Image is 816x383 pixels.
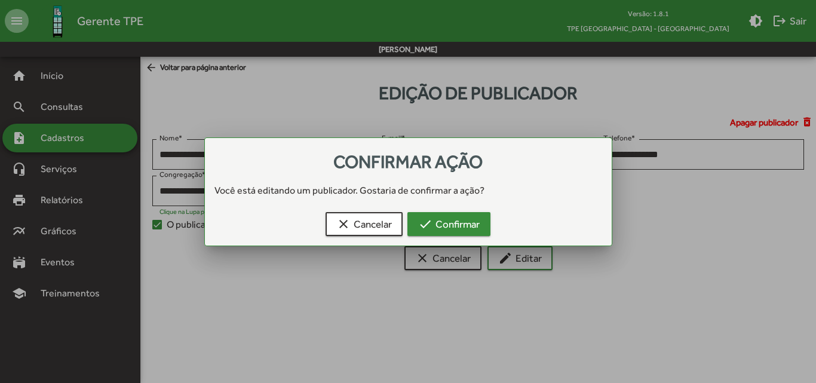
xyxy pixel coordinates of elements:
[418,213,480,235] span: Confirmar
[418,217,432,231] mat-icon: check
[333,151,483,172] span: Confirmar ação
[407,212,490,236] button: Confirmar
[336,213,392,235] span: Cancelar
[336,217,351,231] mat-icon: clear
[326,212,403,236] button: Cancelar
[205,183,612,198] div: Você está editando um publicador. Gostaria de confirmar a ação?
